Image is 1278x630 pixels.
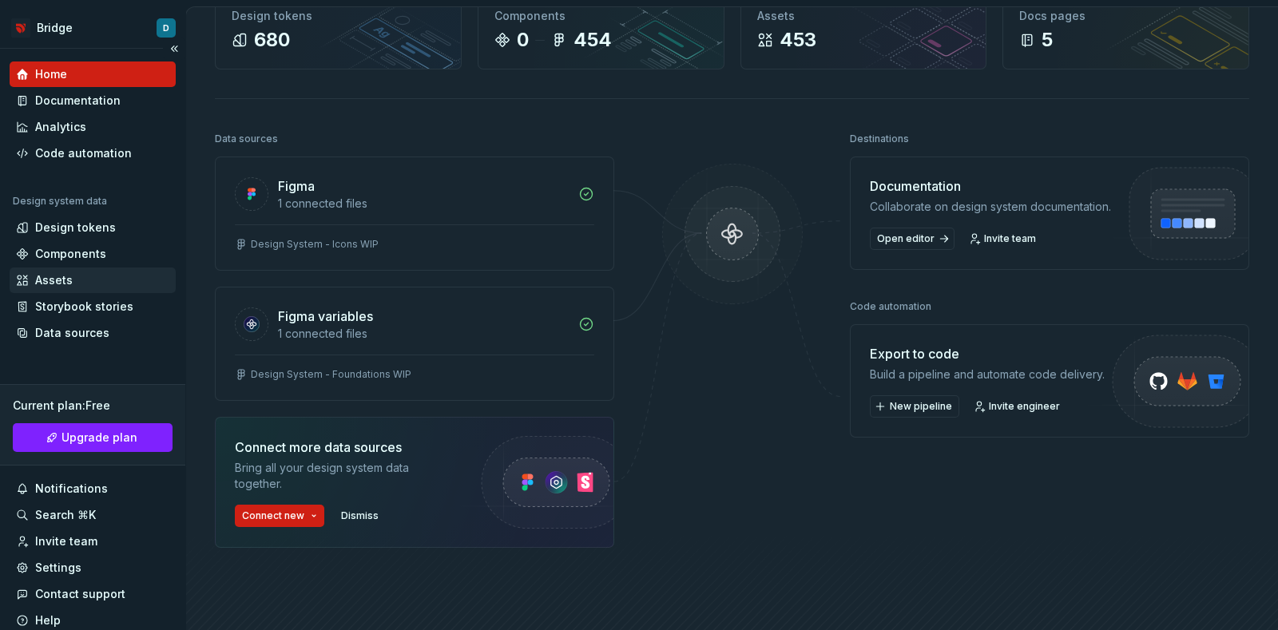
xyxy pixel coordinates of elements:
div: Design System - Icons WIP [251,238,379,251]
div: Components [494,8,708,24]
span: Upgrade plan [62,430,137,446]
a: Open editor [870,228,955,250]
div: Assets [757,8,970,24]
div: 453 [780,27,816,53]
span: Connect new [242,509,304,522]
div: 1 connected files [278,326,569,342]
div: Code automation [850,295,931,318]
div: Build a pipeline and automate code delivery. [870,367,1105,382]
div: 1 connected files [278,196,569,212]
div: Bridge [37,20,73,36]
div: Invite team [35,533,97,549]
button: Notifications [10,476,176,501]
a: Code automation [10,141,176,166]
a: Upgrade plan [13,423,173,452]
div: Bring all your design system data together. [235,460,450,492]
div: Connect more data sources [235,438,450,457]
a: Documentation [10,88,176,113]
span: Invite engineer [989,400,1060,413]
img: 3f850d6b-8361-4b34-8a82-b945b4d8a89b.png [11,18,30,38]
div: Figma variables [278,307,373,326]
a: Design tokens [10,215,176,240]
div: Home [35,66,67,82]
div: Assets [35,272,73,288]
div: Figma [278,176,315,196]
span: Open editor [877,232,935,245]
span: Invite team [984,232,1036,245]
a: Invite team [10,529,176,554]
button: Dismiss [334,505,386,527]
a: Settings [10,555,176,580]
span: Dismiss [341,509,379,522]
div: D [163,22,169,34]
div: Contact support [35,586,125,602]
a: Figma1 connected filesDesign System - Icons WIP [215,157,614,271]
div: 0 [517,27,529,53]
div: 680 [254,27,290,53]
button: Collapse sidebar [163,38,185,60]
div: Design tokens [232,8,445,24]
a: Components [10,241,176,267]
button: New pipeline [870,395,959,418]
div: Design system data [13,195,107,208]
div: Data sources [215,128,278,150]
button: Search ⌘K [10,502,176,528]
div: 5 [1042,27,1053,53]
a: Invite team [964,228,1043,250]
div: 454 [574,27,612,53]
div: Docs pages [1019,8,1232,24]
button: Contact support [10,581,176,607]
div: Current plan : Free [13,398,173,414]
div: Design tokens [35,220,116,236]
div: Analytics [35,119,86,135]
a: Storybook stories [10,294,176,319]
div: Code automation [35,145,132,161]
a: Invite engineer [969,395,1067,418]
div: Destinations [850,128,909,150]
a: Figma variables1 connected filesDesign System - Foundations WIP [215,287,614,401]
div: Collaborate on design system documentation. [870,199,1111,215]
div: Documentation [870,176,1111,196]
div: Settings [35,560,81,576]
a: Assets [10,267,176,293]
button: BridgeD [3,10,182,45]
a: Analytics [10,114,176,140]
button: Connect new [235,505,324,527]
div: Notifications [35,481,108,497]
div: Export to code [870,344,1105,363]
div: Documentation [35,93,121,109]
div: Search ⌘K [35,507,96,523]
div: Help [35,612,61,628]
div: Components [35,246,106,262]
div: Design System - Foundations WIP [251,368,411,381]
div: Storybook stories [35,299,133,315]
a: Data sources [10,320,176,346]
a: Home [10,61,176,87]
div: Data sources [35,325,109,341]
span: New pipeline [890,400,952,413]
